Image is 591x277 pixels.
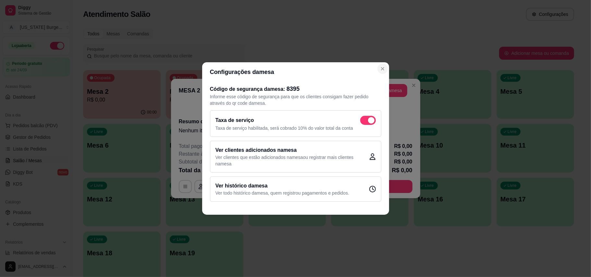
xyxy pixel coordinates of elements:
p: Ver todo histórico da mesa , quem registrou pagamentos e pedidos. [215,190,349,196]
p: Informe esse código de segurança para que os clientes consigam fazer pedido através do qr code da... [210,93,381,106]
header: Configurações da mesa [202,62,389,82]
button: Close [377,64,388,74]
p: Ver clientes que estão adicionados na mesa ou registrar mais clientes na mesa [215,154,369,167]
h2: Ver histórico da mesa [215,182,349,190]
p: Taxa de serviço habilitada, será cobrado 10% do valor total da conta [215,125,376,131]
h2: Taxa de serviço [215,116,254,124]
h2: Ver clientes adicionados na mesa [215,146,369,154]
h2: Código de segurança da mesa : [210,84,381,93]
span: 8395 [287,86,300,92]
